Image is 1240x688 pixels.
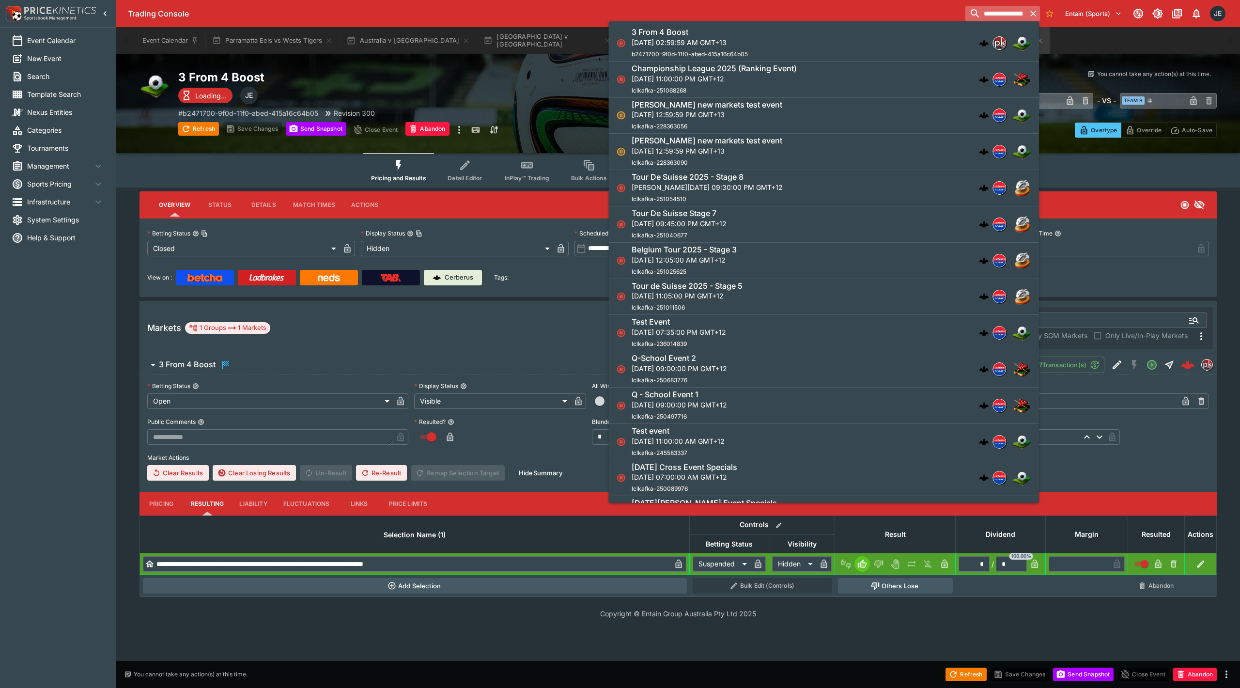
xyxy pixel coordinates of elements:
h5: Markets [147,322,181,333]
span: Only Live/In-Play Markets [1105,330,1188,341]
span: lclkafka-251011506 [632,304,685,311]
img: lclkafka.png [993,363,1006,375]
p: Auto-Save [1182,125,1212,135]
img: soccer.png [1012,142,1031,161]
p: [DATE] 09:00:00 PM GMT+12 [632,363,727,374]
h6: Tour De Suisse 2025 - Stage 8 [632,172,744,182]
p: Cerberus [445,273,473,282]
button: 3 From 4 Boost [139,355,1024,375]
button: No Bookmarks [1042,6,1057,21]
img: soccer.png [1012,323,1031,343]
button: Notifications [1188,5,1205,22]
span: New Event [27,53,104,63]
p: [DATE] 11:00:00 AM GMT+12 [632,436,725,446]
div: fa161701-a310-472f-bb4e-5b75a4f1a40c [1181,358,1194,372]
button: Copy To Clipboard [416,230,422,237]
th: Resulted [1128,516,1185,553]
div: cerberus [979,75,989,84]
span: Detail Editor [448,174,482,182]
svg: Closed [616,219,626,229]
button: Abandon [1131,578,1182,594]
img: logo-cerberus.svg [979,401,989,410]
p: Revision 300 [334,108,375,118]
div: Suspended [693,556,750,572]
button: Override [1121,123,1166,138]
span: Visibility [777,538,827,550]
button: James Edlin [1207,3,1228,24]
p: [DATE] 12:05:00 AM GMT+12 [632,255,737,265]
div: cerberus [979,364,989,374]
div: Visible [414,393,571,409]
div: Start From [1075,123,1217,138]
button: Connected to PK [1130,5,1147,22]
h6: [DATE][PERSON_NAME] Event Specials [632,498,777,508]
h6: Tour de Suisse 2025 - Stage 5 [632,281,743,291]
div: cerberus [979,292,989,301]
button: Fluctuations [276,492,338,516]
button: Auto-Save [1166,123,1217,138]
button: Overview [151,193,198,217]
p: Public Comments [147,418,196,426]
svg: Closed [616,473,626,483]
div: lclkafka [992,290,1006,303]
span: Bulk Actions [571,174,607,182]
button: 367Transaction(s) [1024,357,1104,373]
button: Re-Result [356,465,407,481]
p: [DATE] 07:35:00 PM GMT+12 [632,327,726,337]
img: logo-cerberus.svg [979,183,989,193]
button: Parramatta Eels vs Wests Tigers [206,27,339,54]
img: lclkafka.png [993,327,1006,339]
button: Bulk edit [773,519,785,532]
img: PriceKinetics [24,7,96,14]
button: Price Limits [381,492,435,516]
img: snooker.png [1012,70,1031,89]
svg: Closed [616,183,626,193]
span: Event Calendar [27,35,104,46]
h6: Tour De Suisse Stage 7 [632,208,716,219]
img: lclkafka.png [993,254,1006,267]
span: lclkafka-251068268 [632,87,686,94]
h6: Test event [632,426,669,436]
div: cerberus [979,473,989,483]
button: Send Snapshot [286,122,346,136]
button: Documentation [1168,5,1186,22]
p: [PERSON_NAME][DATE] 09:30:00 PM GMT+12 [632,182,783,192]
span: Tournaments [27,143,104,153]
img: cycling.png [1012,178,1031,198]
button: Add Selection [143,578,687,594]
button: more [453,122,465,138]
span: lclkafka-236014839 [632,340,687,347]
button: Send Snapshot [1053,668,1114,681]
img: lclkafka.png [993,436,1006,448]
div: lclkafka [992,109,1006,122]
img: lclkafka.png [993,218,1006,231]
h6: [DATE] Cross Event Specials [632,462,737,472]
button: Play Resume Time [1054,230,1061,237]
button: more [1221,669,1232,680]
span: lclkafka-250089976 [632,485,688,492]
button: Betting Status [192,383,199,390]
div: / [992,559,994,569]
div: cerberus [979,147,989,156]
th: Margin [1046,516,1128,553]
div: cerberus [979,256,989,266]
span: System Settings [27,215,104,225]
div: lclkafka [992,326,1006,340]
span: Only SGM Markets [1027,330,1087,341]
button: Overtype [1075,123,1121,138]
img: soccer.png [139,70,170,101]
button: Open [1143,356,1161,374]
img: cycling.png [1012,251,1031,270]
button: Eliminated In Play [920,556,936,572]
div: James Edlin [1210,6,1225,21]
button: Copy To Clipboard [201,230,208,237]
button: SGM Disabled [1126,356,1143,374]
p: Betting Status [147,382,190,390]
p: [DATE] 09:45:00 PM GMT+12 [632,219,727,229]
p: Copyright © Entain Group Australia Pty Ltd 2025 [116,609,1240,619]
svg: Closed [616,75,626,84]
div: cerberus [979,38,989,48]
h6: 3 From 4 Boost [632,27,688,37]
button: Clear Losing Results [213,465,296,481]
div: 1 Groups 1 Markets [189,322,266,334]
